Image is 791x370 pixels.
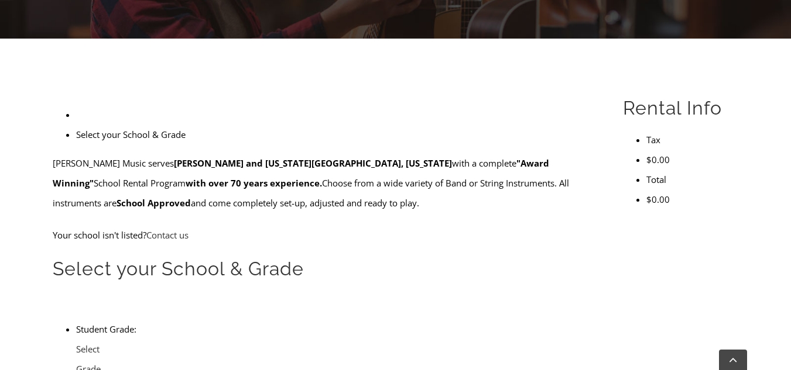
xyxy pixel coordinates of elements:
[76,323,136,335] label: Student Grade:
[53,257,595,281] h2: Select your School & Grade
[53,153,595,213] p: [PERSON_NAME] Music serves with a complete School Rental Program Choose from a wide variety of Ba...
[174,157,452,169] strong: [PERSON_NAME] and [US_STATE][GEOGRAPHIC_DATA], [US_STATE]
[146,229,189,241] a: Contact us
[53,225,595,245] p: Your school isn't listed?
[646,189,738,209] li: $0.00
[623,96,738,120] h2: Rental Info
[646,130,738,150] li: Tax
[646,150,738,170] li: $0.00
[76,125,595,144] li: Select your School & Grade
[186,177,322,189] strong: with over 70 years experience.
[117,197,191,209] strong: School Approved
[646,170,738,189] li: Total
